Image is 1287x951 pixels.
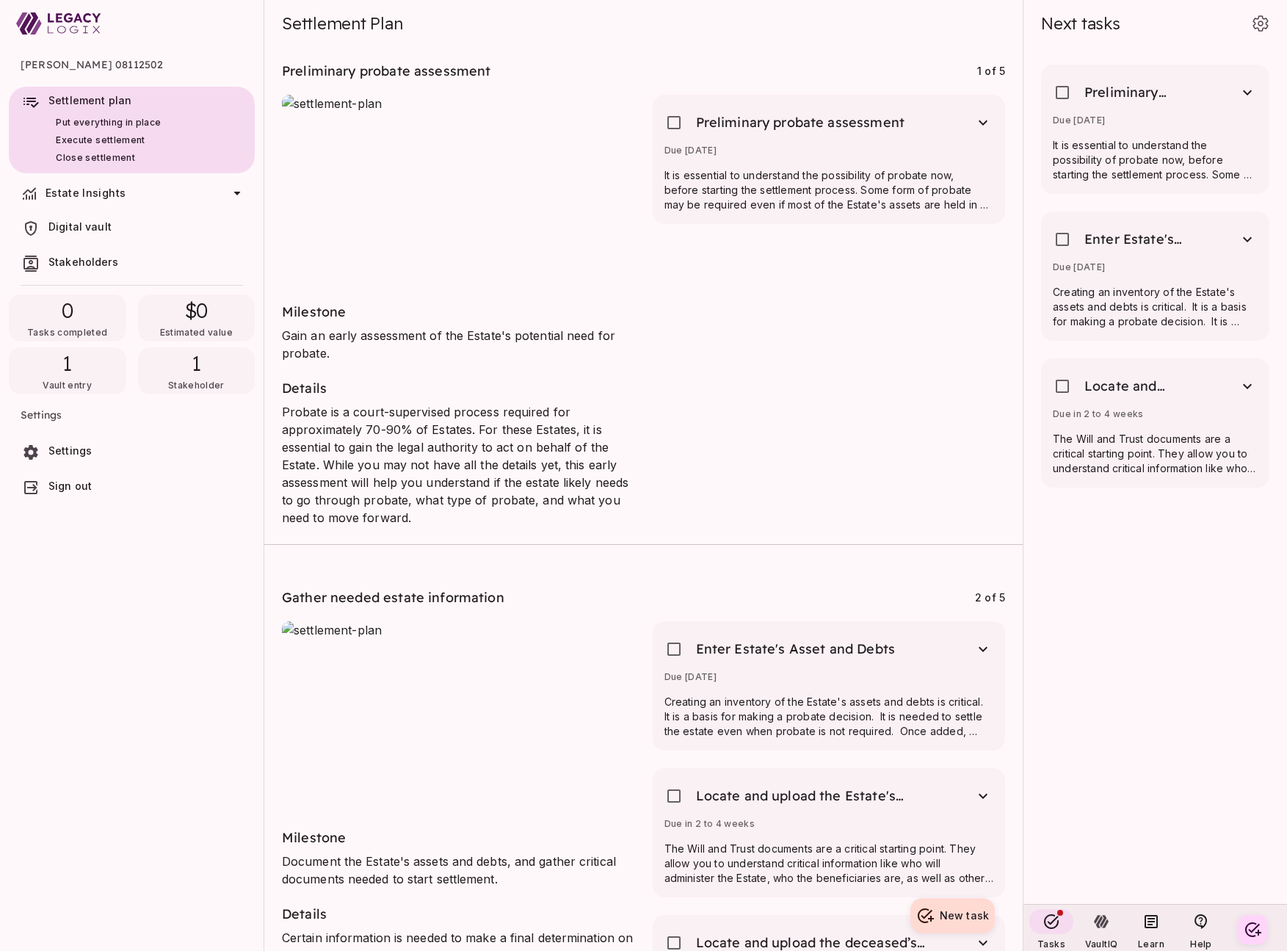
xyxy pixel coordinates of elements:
span: Due [DATE] [1053,261,1106,272]
span: Due [DATE] [1053,115,1106,126]
span: Locate and upload the Estate's legal documents [696,787,929,805]
span: Probate is a court-supervised process required for approximately 70-90% of Estates. For these Est... [282,405,628,525]
span: Estate Insights [46,187,126,199]
p: It is essential to understand the possibility of probate now, before starting the settlement proc... [1053,138,1258,182]
span: Gather needed estate information [282,589,504,606]
span: Help [1190,939,1211,950]
button: Create your first task [1238,915,1267,944]
span: Tasks [1037,939,1065,950]
span: Details [282,380,327,397]
img: settlement-plan [282,95,635,286]
span: Gain an early assessment of the Estate's potential need for probate. [282,328,615,361]
span: Stakeholder [168,380,225,391]
a: Digital vault [9,213,255,244]
div: Enter Estate's Asset and DebtsDue [DATE]Creating an inventory of the Estate's assets and debts is... [653,621,1006,751]
div: Estate Insights [9,178,255,209]
span: Close settlement [56,152,135,163]
div: Preliminary probate assessmentDue [DATE]It is essential to understand the possibility of probate ... [653,95,1006,224]
span: Vault entry [43,380,92,391]
span: Due in 2 to 4 weeks [664,818,755,829]
button: New task [910,898,995,933]
span: Locate and upload the Estate's legal documents [1084,377,1193,395]
a: Stakeholders [9,248,255,279]
span: Settings [48,444,92,457]
p: It is essential to understand the possibility of probate now, before starting the settlement proc... [664,168,994,212]
span: Document the Estate's assets and debts, and gather critical documents needed to start settlement. [282,854,616,886]
span: Milestone [282,303,346,320]
span: Due [DATE] [664,671,717,682]
span: [PERSON_NAME] 08112502 [21,47,243,82]
span: Milestone [282,829,346,846]
span: Due [DATE] [664,145,717,156]
span: VaultIQ [1085,939,1117,950]
span: Enter Estate's Asset and Debts [1084,231,1193,248]
div: 1Stakeholder [138,347,255,394]
p: Creating an inventory of the Estate's assets and debts is critical. It is a basis for making a pr... [1053,285,1258,329]
span: Due in 2 to 4 weeks [1053,408,1144,419]
span: Preliminary probate assessment [1084,84,1193,101]
span: Execute settlement [56,134,145,145]
span: Tasks completed [27,327,107,338]
span: Enter Estate's Asset and Debts [696,640,896,658]
span: Sign out [48,480,92,492]
span: Digital vault [48,220,112,233]
span: Settlement Plan [282,13,402,34]
span: 2 of 5 [975,591,1005,604]
span: Stakeholders [48,256,118,268]
p: The Will and Trust documents are a critical starting point. They allow you to understand critical... [1053,432,1258,476]
span: Preliminary probate assessment [282,62,491,79]
div: Preliminary probate assessmentDue [DATE]It is essential to understand the possibility of probate ... [1041,65,1269,194]
span: 0 [62,297,73,324]
a: Settings [9,437,255,468]
span: 1 of 5 [977,65,1005,77]
div: Locate and upload the Estate's legal documentsDue in 2 to 4 weeksThe Will and Trust documents are... [1041,358,1269,488]
span: Estimated value [160,327,233,338]
div: Enter Estate's Asset and DebtsDue [DATE]Creating an inventory of the Estate's assets and debts is... [1041,211,1269,341]
div: Locate and upload the Estate's legal documentsDue in 2 to 4 weeksThe Will and Trust documents are... [653,768,1006,897]
span: 1 [192,350,201,377]
span: Settlement plan [48,94,131,106]
img: settlement-plan [282,621,635,812]
span: Settings [21,397,243,433]
a: Settlement planPut everything in placeExecute settlementClose settlement [9,87,255,173]
span: $0 [185,297,209,324]
div: 0Tasks completed [9,294,126,341]
p: The Will and Trust documents are a critical starting point. They allow you to understand critical... [664,842,994,886]
span: New task [940,909,989,922]
span: 1 [62,350,72,377]
div: $0Estimated value [138,294,255,341]
div: 1Vault entry [9,347,126,394]
span: Next tasks [1041,13,1120,34]
span: Put everything in place [56,117,161,128]
p: Creating an inventory of the Estate's assets and debts is critical. It is a basis for making a pr... [664,695,994,739]
span: Learn [1138,939,1164,950]
span: Details [282,905,327,922]
span: Preliminary probate assessment [696,114,905,131]
a: Sign out [9,472,255,503]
